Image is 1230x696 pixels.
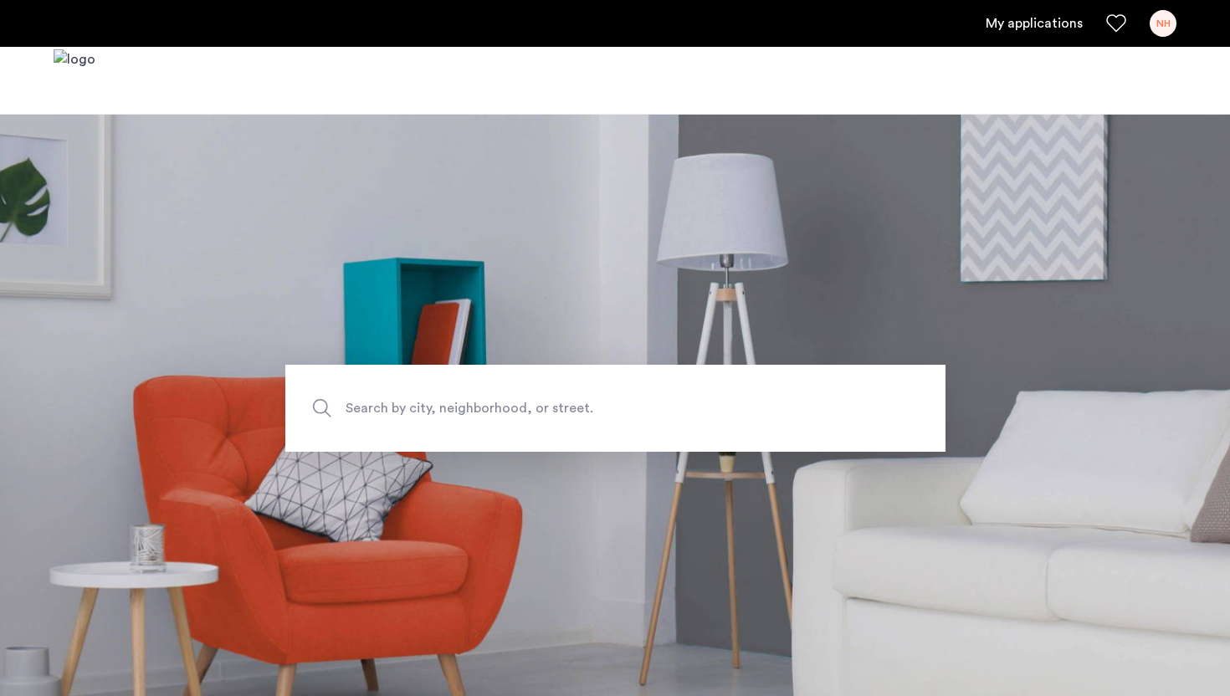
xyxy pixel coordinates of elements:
[1150,10,1176,37] div: NH
[54,49,95,112] a: Cazamio logo
[346,397,807,420] span: Search by city, neighborhood, or street.
[1106,13,1126,33] a: Favorites
[986,13,1083,33] a: My application
[285,365,946,452] input: Apartment Search
[54,49,95,112] img: logo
